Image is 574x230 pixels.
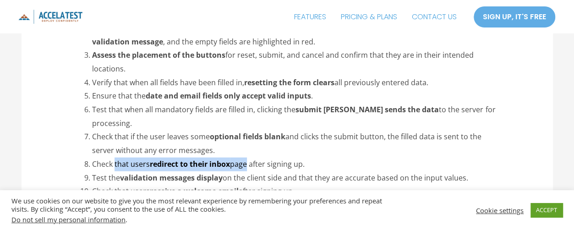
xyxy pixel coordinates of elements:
[92,49,504,76] li: for reset, submit, and cancel and confirm that they are in their intended locations.
[92,171,504,185] li: Test the on the client side and that they are accurate based on the input values.
[92,103,504,130] li: Test that when all mandatory fields are filled in, clicking the to the server for processing.
[287,5,464,28] nav: Site Navigation
[92,185,504,198] li: Check that users after signing up.
[287,5,333,28] a: FEATURES
[92,76,504,90] li: Verify that when all fields have been filled in, all previously entered data.
[210,131,285,142] strong: optional fields blank
[146,91,311,101] strong: date and email fields only accept valid inputs
[92,22,504,49] li: Validate that if any required fields are left empty, and the user attempts to submit the form, th...
[405,5,464,28] a: CONTACT US
[92,23,500,47] strong: prompted with a validation message
[120,173,223,183] strong: validation messages display
[295,104,439,115] strong: submit [PERSON_NAME] sends the data
[333,5,405,28] a: PRICING & PLANS
[530,203,563,217] a: ACCEPT
[92,130,504,157] li: Check that if the user leaves some and clicks the submit button, the filled data is sent to the s...
[11,215,126,224] a: Do not sell my personal information
[92,89,504,103] li: Ensure that the .
[473,6,556,28] a: SIGN UP, IT'S FREE
[11,197,397,224] div: We use cookies on our website to give you the most relevant experience by remembering your prefer...
[244,77,334,88] strong: resetting the form clears
[18,10,82,24] img: icon
[92,158,504,171] li: Check that users page after signing up.
[11,215,397,224] div: .
[92,50,225,60] strong: Assess the placement of the buttons
[150,186,239,196] strong: receive a welcome email
[476,206,524,214] a: Cookie settings
[150,159,230,169] strong: redirect to their inbox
